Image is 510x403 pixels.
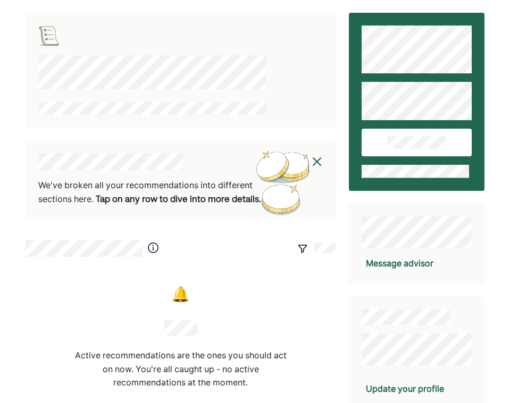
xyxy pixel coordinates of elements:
[96,196,261,204] b: Tap on any row to dive into more details.
[366,382,444,395] div: Update your profile
[366,257,433,270] div: Message advisor
[74,349,288,390] div: Active recommendations are the ones you should act on now. You're all caught up - no active recom...
[38,179,266,207] div: We've broken all your recommendations into different sections here.
[171,283,190,307] div: 🔔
